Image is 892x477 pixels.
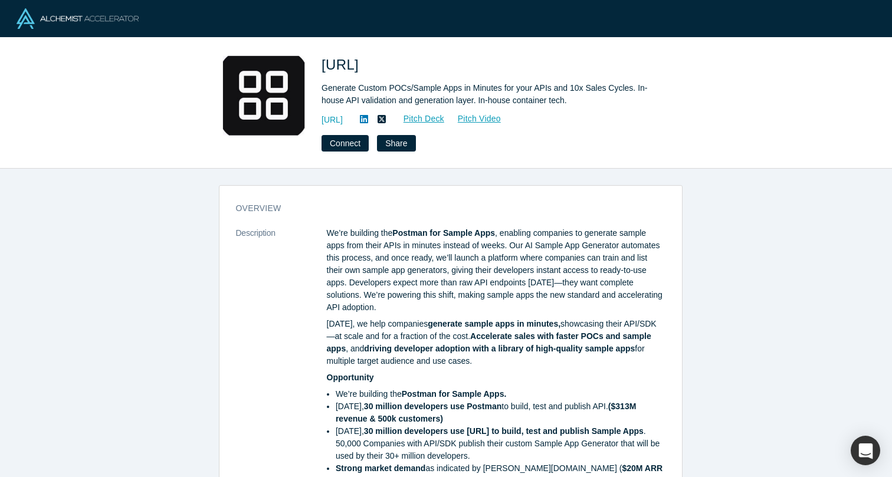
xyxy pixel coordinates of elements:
div: Generate Custom POCs/Sample Apps in Minutes for your APIs and 10x Sales Cycles. In-house API vali... [322,82,652,107]
strong: generate sample apps in minutes, [428,319,560,328]
p: [DATE], we help companies showcasing their API/SDK —at scale and for a fraction of the cost. , an... [327,318,665,367]
span: [URL] [322,57,363,73]
a: Pitch Deck [391,112,445,126]
li: [DATE], . 50,000 Companies with API/SDK publish their custom Sample App Generator that will be us... [336,425,665,462]
li: We’re building the [336,388,665,400]
button: Share [377,135,415,152]
a: [URL] [322,114,343,126]
strong: Postman for Sample Apps [392,228,495,238]
strong: Strong market demand [336,463,425,473]
button: Connect [322,135,369,152]
p: We’re building the , enabling companies to generate sample apps from their APIs in minutes instea... [327,227,665,314]
strong: Postman for Sample Apps. [402,389,507,399]
strong: 30 million developers use [URL] to build, test and publish Sample Apps [364,426,644,436]
strong: 30 million developers use Postman [364,402,501,411]
h3: overview [236,202,649,215]
img: Alchemist Logo [17,8,139,29]
img: Sampleapp.ai's Logo [222,54,305,137]
a: Pitch Video [445,112,501,126]
strong: driving developer adoption with a library of high-quality sample apps [364,344,635,353]
li: [DATE], to build, test and publish API. [336,400,665,425]
strong: Opportunity [327,373,374,382]
strong: Accelerate sales with faster POCs and sample apps [327,331,651,353]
